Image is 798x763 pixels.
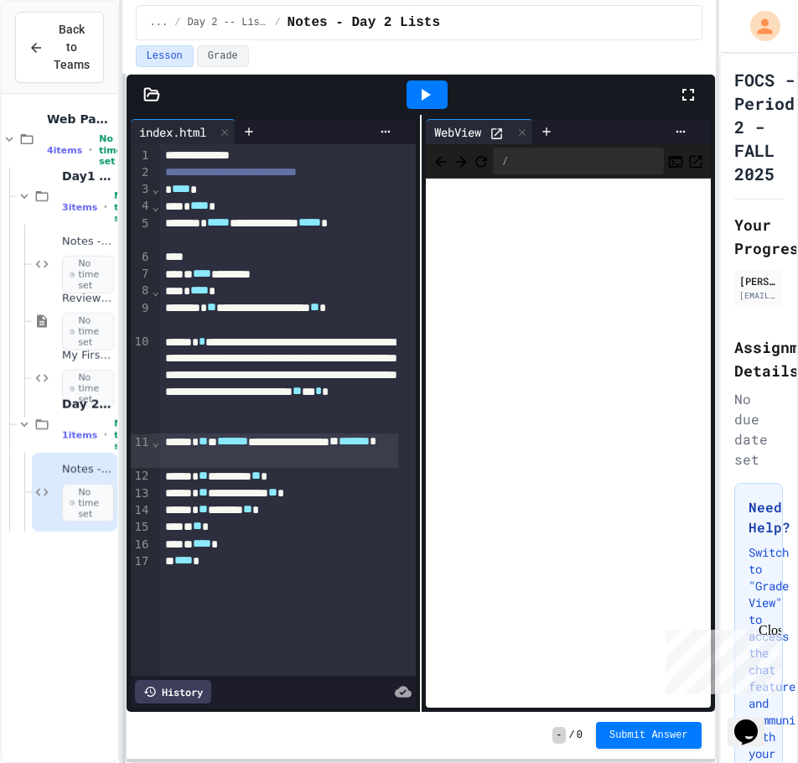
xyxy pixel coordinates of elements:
[174,16,180,29] span: /
[62,349,114,363] span: My First Web Page
[62,202,97,213] span: 3 items
[62,169,114,184] span: Day1 -- My First Page
[734,68,795,185] h1: FOCS - Period 2 - FALL 2025
[114,418,137,452] span: No time set
[54,21,90,74] span: Back to Teams
[659,623,781,694] iframe: chat widget
[150,16,168,29] span: ...
[62,484,114,522] span: No time set
[114,190,137,224] span: No time set
[104,428,107,442] span: •
[733,7,785,45] div: My Account
[749,497,769,537] h3: Need Help?
[47,112,114,127] span: Web Pages
[47,145,82,156] span: 4 items
[62,292,114,306] span: Review -- First Page Notes
[62,235,114,249] span: Notes - Day 1
[728,696,781,746] iframe: chat widget
[15,12,104,83] button: Back to Teams
[274,16,280,29] span: /
[734,389,783,470] div: No due date set
[104,200,107,214] span: •
[62,430,97,441] span: 1 items
[62,313,114,351] span: No time set
[99,133,122,167] span: No time set
[62,397,114,412] span: Day 2 -- Lists Plus...
[187,16,267,29] span: Day 2 -- Lists Plus...
[62,256,114,294] span: No time set
[734,213,783,260] h2: Your Progress
[62,370,114,408] span: No time set
[7,7,116,106] div: Chat with us now!Close
[739,289,778,302] div: [EMAIL_ADDRESS][DOMAIN_NAME]
[739,273,778,288] div: [PERSON_NAME]
[197,45,249,67] button: Grade
[288,13,440,33] span: Notes - Day 2 Lists
[62,463,114,477] span: Notes - Day 2 Lists
[89,143,92,157] span: •
[734,335,783,382] h2: Assignment Details
[136,45,194,67] button: Lesson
